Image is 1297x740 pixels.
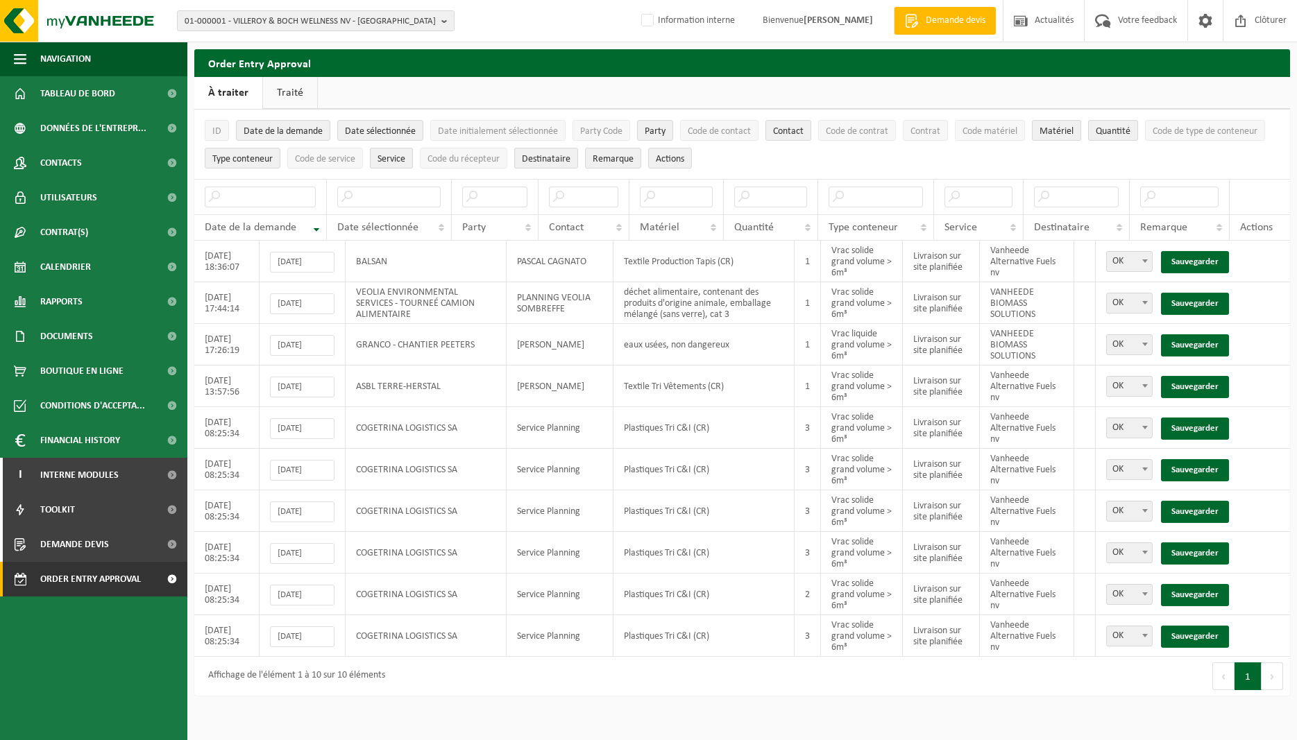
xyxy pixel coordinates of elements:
button: QuantitéQuantité: Activate to sort [1088,120,1138,141]
td: [DATE] 18:36:07 [194,241,260,282]
span: Financial History [40,423,120,458]
td: COGETRINA LOGISTICS SA [346,574,506,615]
span: Matériel [640,222,679,233]
td: Livraison sur site planifiée [903,282,980,324]
span: OK [1107,293,1152,313]
td: 3 [795,449,821,490]
span: Date sélectionnée [345,126,416,137]
span: Date de la demande [205,222,296,233]
td: Livraison sur site planifiée [903,324,980,365]
span: OK [1106,459,1153,480]
span: OK [1107,335,1152,354]
span: Interne modules [40,458,119,492]
td: Plastiques Tri C&I (CR) [613,615,795,657]
button: Actions [648,148,692,169]
span: OK [1106,542,1153,563]
span: Demande devis [40,527,109,562]
td: 3 [795,490,821,532]
h2: Order Entry Approval [194,49,1290,76]
span: Date initialement sélectionnée [438,126,558,137]
span: Rapports [40,284,83,319]
span: I [14,458,26,492]
span: Party Code [580,126,622,137]
td: Livraison sur site planifiée [903,490,980,532]
div: Affichage de l'élément 1 à 10 sur 10 éléments [201,664,385,689]
a: Sauvegarder [1161,501,1229,523]
td: [DATE] 08:25:34 [194,407,260,449]
td: Vanheede Alternative Fuels nv [980,365,1074,407]
span: Remarque [1140,222,1187,233]
span: OK [1107,377,1152,396]
button: ContratContrat: Activate to sort [903,120,948,141]
td: Vrac solide grand volume > 6m³ [821,282,903,324]
td: Textile Production Tapis (CR) [613,241,795,282]
td: PLANNING VEOLIA SOMBREFFE [507,282,613,324]
td: Livraison sur site planifiée [903,449,980,490]
span: Contacts [40,146,82,180]
button: Date de la demandeDate de la demande: Activate to remove sorting [236,120,330,141]
td: Service Planning [507,449,613,490]
td: Vanheede Alternative Fuels nv [980,407,1074,449]
span: Utilisateurs [40,180,97,215]
span: Service [944,222,977,233]
span: Documents [40,319,93,354]
td: Vrac solide grand volume > 6m³ [821,532,903,574]
button: 1 [1235,662,1262,690]
span: Données de l'entrepr... [40,111,146,146]
td: déchet alimentaire, contenant des produits d'origine animale, emballage mélangé (sans verre), cat 3 [613,282,795,324]
td: COGETRINA LOGISTICS SA [346,407,506,449]
td: Livraison sur site planifiée [903,532,980,574]
span: Type conteneur [212,154,273,164]
td: Vanheede Alternative Fuels nv [980,241,1074,282]
td: COGETRINA LOGISTICS SA [346,532,506,574]
button: Previous [1212,662,1235,690]
span: OK [1107,418,1152,438]
td: Vrac solide grand volume > 6m³ [821,615,903,657]
button: 01-000001 - VILLEROY & BOCH WELLNESS NV - [GEOGRAPHIC_DATA] [177,10,455,31]
span: Code de type de conteneur [1153,126,1257,137]
td: 1 [795,324,821,365]
button: Code de contratCode de contrat: Activate to sort [818,120,896,141]
td: Livraison sur site planifiée [903,615,980,657]
button: DestinataireDestinataire : Activate to sort [514,148,578,169]
span: OK [1107,460,1152,479]
span: Quantité [734,222,774,233]
td: PASCAL CAGNATO [507,241,613,282]
span: Remarque [593,154,634,164]
td: 2 [795,574,821,615]
td: Service Planning [507,490,613,532]
td: [DATE] 13:57:56 [194,365,260,407]
span: Code de contrat [826,126,888,137]
td: Plastiques Tri C&I (CR) [613,574,795,615]
td: Vrac solide grand volume > 6m³ [821,365,903,407]
span: Party [645,126,666,137]
span: Code de contact [688,126,751,137]
span: Date de la demande [244,126,323,137]
button: ContactContact: Activate to sort [765,120,811,141]
span: Actions [1240,222,1273,233]
span: OK [1107,626,1152,646]
a: Traité [263,77,317,109]
button: PartyParty: Activate to sort [637,120,673,141]
td: Livraison sur site planifiée [903,241,980,282]
span: OK [1107,501,1152,521]
td: Service Planning [507,574,613,615]
button: MatérielMatériel: Activate to sort [1032,120,1081,141]
span: Contrat [910,126,940,137]
td: Service Planning [507,532,613,574]
td: 1 [795,365,821,407]
span: OK [1106,584,1153,605]
td: Livraison sur site planifiée [903,574,980,615]
span: OK [1107,252,1152,271]
td: 1 [795,241,821,282]
span: Matériel [1040,126,1074,137]
span: OK [1106,501,1153,522]
a: Demande devis [894,7,996,35]
button: Code du récepteurCode du récepteur: Activate to sort [420,148,507,169]
button: Code matérielCode matériel: Activate to sort [955,120,1025,141]
a: Sauvegarder [1161,626,1229,648]
td: Textile Tri Vêtements (CR) [613,365,795,407]
td: [DATE] 08:25:34 [194,615,260,657]
button: Party CodeParty Code: Activate to sort [573,120,630,141]
td: Vrac solide grand volume > 6m³ [821,241,903,282]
